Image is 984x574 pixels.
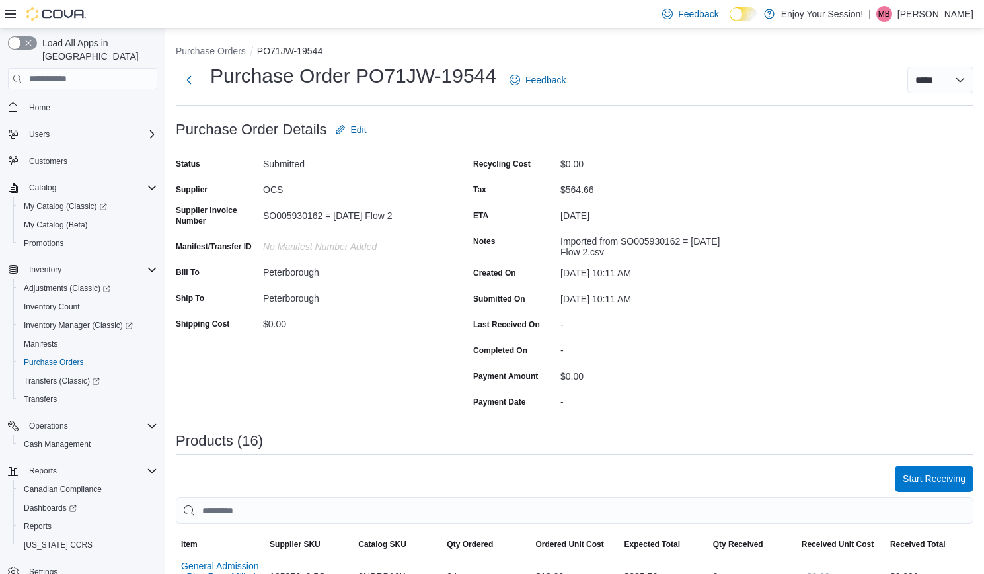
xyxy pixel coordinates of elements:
[560,231,738,257] div: Imported from SO005930162 = [DATE] Flow 2.csv
[447,539,493,550] span: Qty Ordered
[181,539,198,550] span: Item
[24,99,157,115] span: Home
[29,156,67,167] span: Customers
[210,63,496,89] h1: Purchase Order PO71JW-19544
[24,180,61,196] button: Catalog
[560,205,738,221] div: [DATE]
[876,6,892,22] div: Matty Buchan
[24,262,67,278] button: Inventory
[19,537,157,553] span: Washington CCRS
[19,518,157,534] span: Reports
[19,280,157,296] span: Adjustments (Classic)
[13,435,163,454] button: Cash Management
[3,97,163,116] button: Home
[560,366,738,382] div: $0.00
[441,534,530,555] button: Qty Ordered
[26,7,86,20] img: Cova
[730,7,757,21] input: Dark Mode
[263,313,440,329] div: $0.00
[19,235,157,251] span: Promotions
[24,220,88,230] span: My Catalog (Beta)
[176,433,263,449] h3: Products (16)
[176,46,246,56] button: Purchase Orders
[351,123,367,136] span: Edit
[19,198,112,214] a: My Catalog (Classic)
[176,205,258,226] label: Supplier Invoice Number
[13,298,163,316] button: Inventory Count
[176,159,200,169] label: Status
[19,336,63,352] a: Manifests
[29,129,50,140] span: Users
[176,267,200,278] label: Bill To
[263,205,440,221] div: SO005930162 = [DATE] Flow 2
[24,376,100,386] span: Transfers (Classic)
[263,236,440,252] div: No Manifest Number added
[525,73,566,87] span: Feedback
[560,314,738,330] div: -
[708,534,796,555] button: Qty Received
[19,299,85,315] a: Inventory Count
[885,534,973,555] button: Received Total
[176,241,252,252] label: Manifest/Transfer ID
[560,391,738,407] div: -
[353,534,441,555] button: Catalog SKU
[19,217,157,233] span: My Catalog (Beta)
[796,534,885,555] button: Received Unit Cost
[3,151,163,171] button: Customers
[19,299,157,315] span: Inventory Count
[19,317,157,333] span: Inventory Manager (Classic)
[624,539,680,550] span: Expected Total
[29,421,68,431] span: Operations
[19,481,107,497] a: Canadian Compliance
[263,262,440,278] div: Peterborough
[13,316,163,335] a: Inventory Manager (Classic)
[473,294,525,304] label: Submitted On
[176,122,327,138] h3: Purchase Order Details
[24,126,157,142] span: Users
[19,354,157,370] span: Purchase Orders
[560,179,738,195] div: $564.66
[13,335,163,353] button: Manifests
[24,320,133,331] span: Inventory Manager (Classic)
[903,472,965,485] span: Start Receiving
[176,184,208,195] label: Supplier
[263,288,440,304] div: Peterborough
[878,6,890,22] span: MB
[13,353,163,372] button: Purchase Orders
[890,539,946,550] span: Received Total
[24,153,73,169] a: Customers
[13,517,163,536] button: Reports
[19,537,98,553] a: [US_STATE] CCRS
[24,262,157,278] span: Inventory
[13,279,163,298] a: Adjustments (Classic)
[530,534,619,555] button: Ordered Unit Cost
[560,288,738,304] div: [DATE] 10:11 AM
[473,184,486,195] label: Tax
[24,283,110,294] span: Adjustments (Classic)
[24,418,157,434] span: Operations
[473,210,488,221] label: ETA
[13,234,163,253] button: Promotions
[19,217,93,233] a: My Catalog (Beta)
[19,235,69,251] a: Promotions
[3,125,163,143] button: Users
[176,67,202,93] button: Next
[13,536,163,554] button: [US_STATE] CCRS
[13,372,163,390] a: Transfers (Classic)
[24,540,93,550] span: [US_STATE] CCRS
[176,44,973,60] nav: An example of EuiBreadcrumbs
[3,417,163,435] button: Operations
[19,391,157,407] span: Transfers
[560,263,738,278] div: [DATE] 10:11 AM
[264,534,353,555] button: Supplier SKU
[895,466,973,492] button: Start Receiving
[37,36,157,63] span: Load All Apps in [GEOGRAPHIC_DATA]
[358,539,406,550] span: Catalog SKU
[24,100,56,116] a: Home
[619,534,708,555] button: Expected Total
[24,394,57,405] span: Transfers
[19,336,157,352] span: Manifests
[19,317,138,333] a: Inventory Manager (Classic)
[19,436,96,452] a: Cash Management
